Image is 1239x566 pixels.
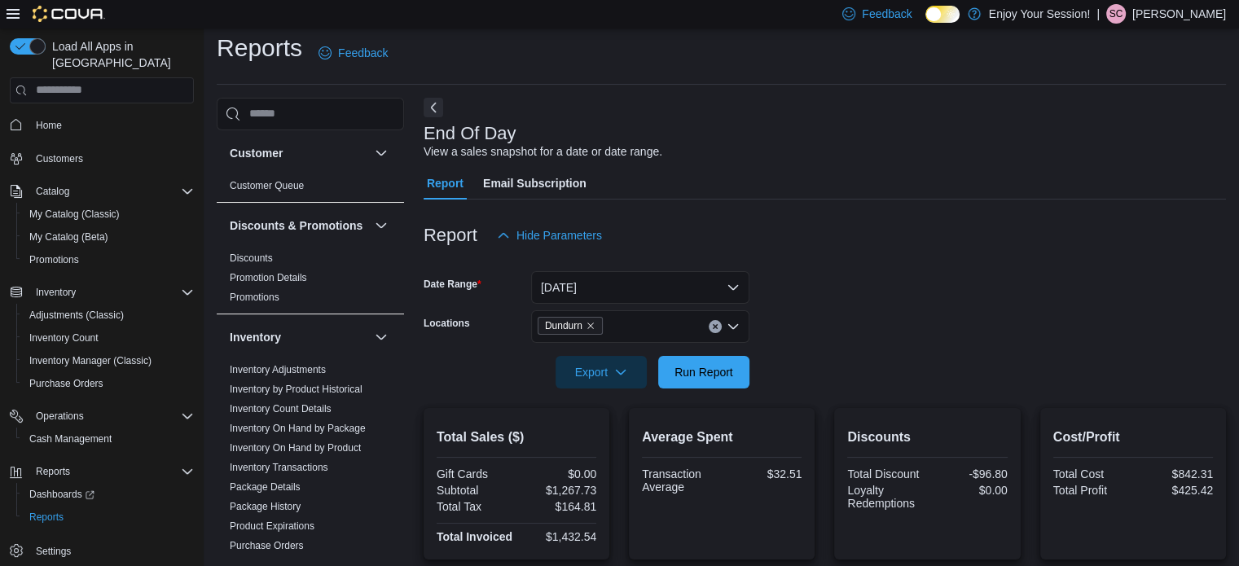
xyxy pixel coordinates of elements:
span: Reports [29,511,64,524]
div: Total Tax [437,500,513,513]
a: Inventory Transactions [230,462,328,473]
button: Inventory [371,327,391,347]
div: $164.81 [520,500,596,513]
span: Inventory Adjustments [230,363,326,376]
span: Package History [230,500,301,513]
button: Reports [29,462,77,481]
span: My Catalog (Classic) [23,204,194,224]
span: Inventory Count Details [230,402,332,415]
button: Customers [3,147,200,170]
a: Customer Queue [230,180,304,191]
span: Run Report [674,364,733,380]
a: Inventory Count [23,328,105,348]
button: Hide Parameters [490,219,609,252]
button: Next [424,98,443,117]
button: Clear input [709,320,722,333]
a: Dashboards [16,483,200,506]
span: Inventory Transactions [230,461,328,474]
span: Promotions [29,253,79,266]
input: Dark Mode [925,6,960,23]
a: Package Details [230,481,301,493]
div: Transaction Average [642,467,718,494]
h3: Customer [230,145,283,161]
button: Catalog [3,180,200,203]
div: $1,267.73 [520,484,596,497]
h2: Cost/Profit [1053,428,1213,447]
span: Dashboards [29,488,94,501]
div: Discounts & Promotions [217,248,404,314]
a: Product Expirations [230,520,314,532]
a: Dashboards [23,485,101,504]
span: Reports [36,465,70,478]
a: My Catalog (Beta) [23,227,115,247]
h1: Reports [217,32,302,64]
p: | [1096,4,1100,24]
a: Purchase Orders [230,540,304,551]
a: My Catalog (Classic) [23,204,126,224]
a: Discounts [230,252,273,264]
a: Promotions [23,250,86,270]
h2: Average Spent [642,428,802,447]
span: Inventory Count [29,331,99,344]
div: Gift Cards [437,467,513,480]
span: Promotions [23,250,194,270]
div: Total Cost [1053,467,1130,480]
span: Customers [36,152,83,165]
span: Package Details [230,480,301,494]
a: Inventory Count Details [230,403,332,415]
span: Cash Management [29,432,112,445]
button: Home [3,113,200,137]
span: Cash Management [23,429,194,449]
span: Home [29,115,194,135]
span: Customers [29,148,194,169]
span: Purchase Orders [29,377,103,390]
span: Customer Queue [230,179,304,192]
div: Subtotal [437,484,513,497]
a: Adjustments (Classic) [23,305,130,325]
span: Inventory Manager (Classic) [23,351,194,371]
button: Export [556,356,647,388]
div: $1,432.54 [520,530,596,543]
span: Dark Mode [925,23,926,24]
button: Discounts & Promotions [371,216,391,235]
a: Promotion Details [230,272,307,283]
span: Reports [29,462,194,481]
span: Export [565,356,637,388]
img: Cova [33,6,105,22]
strong: Total Invoiced [437,530,512,543]
h2: Discounts [847,428,1007,447]
button: Settings [3,538,200,562]
span: Settings [29,540,194,560]
a: Feedback [312,37,394,69]
button: Inventory Manager (Classic) [16,349,200,372]
a: Purchase Orders [23,374,110,393]
button: Customer [371,143,391,163]
a: Promotions [230,292,279,303]
span: Promotion Details [230,271,307,284]
h2: Total Sales ($) [437,428,596,447]
span: Home [36,119,62,132]
div: $425.42 [1136,484,1213,497]
span: Dashboards [23,485,194,504]
span: Inventory Count [23,328,194,348]
span: Hide Parameters [516,227,602,244]
a: Inventory by Product Historical [230,384,362,395]
span: Inventory Manager (Classic) [29,354,152,367]
span: Promotions [230,291,279,304]
span: Inventory [36,286,76,299]
button: Reports [16,506,200,529]
div: $0.00 [520,467,596,480]
span: Purchase Orders [23,374,194,393]
button: Open list of options [727,320,740,333]
span: My Catalog (Beta) [29,230,108,244]
div: Loyalty Redemptions [847,484,924,510]
span: Inventory [29,283,194,302]
button: Reports [3,460,200,483]
button: Remove Dundurn from selection in this group [586,321,595,331]
span: Load All Apps in [GEOGRAPHIC_DATA] [46,38,194,71]
span: Settings [36,545,71,558]
a: Inventory On Hand by Package [230,423,366,434]
a: Reports [23,507,70,527]
span: Inventory On Hand by Package [230,422,366,435]
span: Dundurn [538,317,603,335]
